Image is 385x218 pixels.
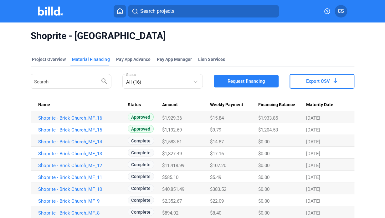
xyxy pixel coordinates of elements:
span: $15.84 [210,115,224,121]
span: $1,192.69 [162,127,182,133]
span: Complete [128,196,154,204]
mat-select-trigger: All (16) [126,79,141,85]
mat-icon: search [100,77,108,85]
span: Name [38,102,50,108]
span: $0.00 [258,151,269,156]
a: Shoprite - Brick Church_MF_11 [38,175,123,180]
span: $585.10 [162,175,178,180]
span: [DATE] [306,186,320,192]
span: [DATE] [306,210,320,216]
span: $2,352.67 [162,198,182,204]
div: Project Overview [32,56,66,62]
span: Financing Balance [258,102,295,108]
span: Approved [128,125,154,133]
a: Shoprite - Brick Church_MF_14 [38,139,123,145]
span: [DATE] [306,175,320,180]
span: $107.20 [210,163,226,168]
span: $0.00 [258,163,269,168]
span: Search projects [140,7,174,15]
span: $11,418.99 [162,163,184,168]
span: $1,583.51 [162,139,182,145]
span: [DATE] [306,115,320,121]
a: Shoprite - Brick Church_MF_9 [38,198,123,204]
div: Status [128,102,162,108]
span: $40,851.49 [162,186,184,192]
button: Search projects [128,5,279,17]
span: [DATE] [306,151,320,156]
span: Approved [128,113,154,121]
a: Shoprite - Brick Church_MF_12 [38,163,123,168]
span: Complete [128,184,154,192]
span: $1,929.36 [162,115,182,121]
a: Shoprite - Brick Church_MF_15 [38,127,123,133]
span: $0.00 [258,139,269,145]
span: $0.00 [258,198,269,204]
span: [DATE] [306,127,320,133]
div: Weekly Payment [210,102,258,108]
span: $5.49 [210,175,221,180]
span: Complete [128,149,154,156]
span: Maturity Date [306,102,333,108]
span: Shoprite - [GEOGRAPHIC_DATA] [31,30,354,42]
span: Weekly Payment [210,102,243,108]
a: Shoprite - Brick Church_MF_10 [38,186,123,192]
img: Billd Company Logo [38,7,63,16]
span: Complete [128,172,154,180]
span: $0.00 [258,175,269,180]
span: Complete [128,208,154,216]
div: Amount [162,102,210,108]
span: Status [128,102,141,108]
button: CS [335,5,347,17]
span: $17.16 [210,151,224,156]
span: Request financing [228,78,265,84]
a: Shoprite - Brick Church_MF_16 [38,115,123,121]
span: [DATE] [306,139,320,145]
div: Financing Balance [258,102,306,108]
div: Material Financing [72,56,110,62]
a: Shoprite - Brick Church_MF_13 [38,151,123,156]
div: Name [38,102,128,108]
span: $1,827.49 [162,151,182,156]
button: Request financing [214,75,279,87]
div: Pay App Advance [116,56,150,62]
div: Maturity Date [306,102,347,108]
span: $1,933.85 [258,115,278,121]
span: Amount [162,102,178,108]
span: $894.92 [162,210,178,216]
button: Export CSV [290,74,354,89]
div: Lien Services [198,56,225,62]
span: $0.00 [258,186,269,192]
span: $383.52 [210,186,226,192]
span: Pay App Manager [157,56,192,62]
span: Complete [128,137,154,145]
span: Complete [128,161,154,168]
span: CS [338,7,344,15]
span: $8.40 [210,210,221,216]
span: [DATE] [306,198,320,204]
a: Shoprite - Brick Church_MF_8 [38,210,123,216]
span: [DATE] [306,163,320,168]
span: $9.79 [210,127,221,133]
span: Export CSV [306,78,330,84]
span: $1,204.53 [258,127,278,133]
span: $0.00 [258,210,269,216]
span: $22.09 [210,198,224,204]
span: $14.87 [210,139,224,145]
